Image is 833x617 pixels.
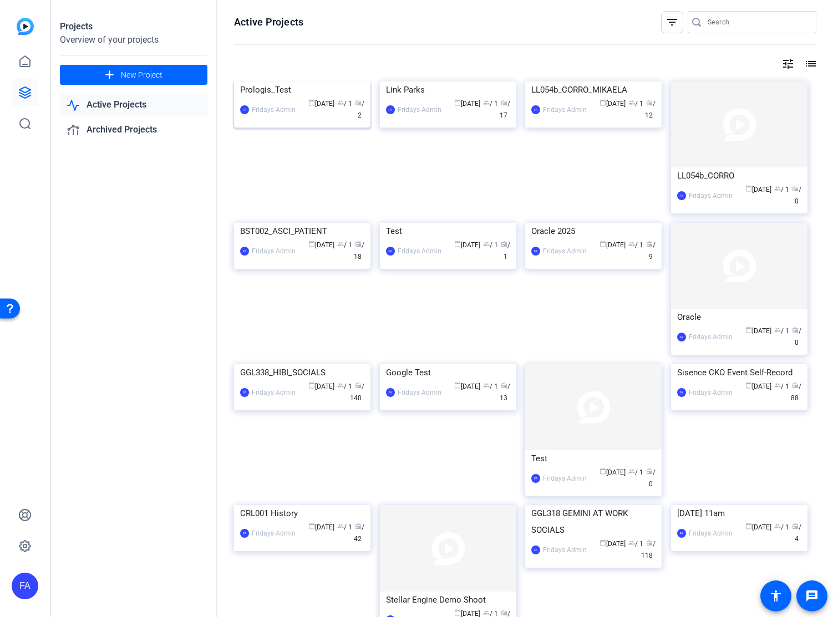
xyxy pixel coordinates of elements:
[600,241,626,249] span: [DATE]
[501,382,507,389] span: radio
[543,544,587,555] div: Fridays Admin
[677,191,686,200] div: FA
[240,247,249,256] div: FA
[628,99,635,106] span: group
[240,105,249,114] div: FA
[350,383,364,402] span: / 140
[600,241,606,247] span: calendar_today
[252,246,296,257] div: Fridays Admin
[645,100,656,119] span: / 12
[454,382,461,389] span: calendar_today
[745,523,752,529] span: calendar_today
[501,609,507,616] span: radio
[308,523,315,529] span: calendar_today
[531,545,540,554] div: FA
[454,609,461,616] span: calendar_today
[677,529,686,538] div: FA
[454,241,461,247] span: calendar_today
[386,364,510,381] div: Google Test
[646,539,653,546] span: radio
[386,81,510,98] div: Link Parks
[308,383,334,390] span: [DATE]
[792,523,799,529] span: radio
[531,450,656,467] div: Test
[454,100,480,108] span: [DATE]
[543,104,587,115] div: Fridays Admin
[398,246,441,257] div: Fridays Admin
[17,18,34,35] img: blue-gradient.svg
[531,474,540,483] div: FA
[308,523,334,531] span: [DATE]
[677,309,801,325] div: Oracle
[60,119,207,141] a: Archived Projects
[745,327,752,333] span: calendar_today
[774,185,781,192] span: group
[355,99,362,106] span: radio
[483,241,498,249] span: / 1
[677,364,801,381] div: Sisence CKO Event Self-Record
[337,382,344,389] span: group
[646,468,656,488] span: / 0
[501,99,507,106] span: radio
[500,100,510,119] span: / 17
[792,185,799,192] span: radio
[531,223,656,239] div: Oracle 2025
[781,57,795,70] mat-icon: tune
[805,589,819,603] mat-icon: message
[646,241,653,247] span: radio
[628,540,643,548] span: / 1
[337,241,344,247] span: group
[677,505,801,522] div: [DATE] 11am
[308,99,315,106] span: calendar_today
[774,523,789,531] span: / 1
[689,528,733,539] div: Fridays Admin
[628,241,635,247] span: group
[252,528,296,539] div: Fridays Admin
[337,99,344,106] span: group
[60,65,207,85] button: New Project
[677,388,686,397] div: FA
[240,529,249,538] div: FA
[745,327,771,335] span: [DATE]
[337,100,352,108] span: / 1
[501,241,510,261] span: / 1
[308,241,334,249] span: [DATE]
[454,383,480,390] span: [DATE]
[483,382,490,389] span: group
[337,523,352,531] span: / 1
[792,186,801,205] span: / 0
[386,247,395,256] div: FA
[355,100,364,119] span: / 2
[774,523,781,529] span: group
[600,468,606,475] span: calendar_today
[600,100,626,108] span: [DATE]
[792,327,799,333] span: radio
[483,383,498,390] span: / 1
[628,468,643,476] span: / 1
[386,591,510,608] div: Stellar Engine Demo Shoot
[60,33,207,47] div: Overview of your projects
[355,241,362,247] span: radio
[308,241,315,247] span: calendar_today
[483,609,490,616] span: group
[745,523,771,531] span: [DATE]
[641,540,656,559] span: / 118
[791,383,801,402] span: / 88
[308,382,315,389] span: calendar_today
[483,100,498,108] span: / 1
[308,100,334,108] span: [DATE]
[531,105,540,114] div: FA
[386,105,395,114] div: FA
[483,241,490,247] span: group
[240,223,364,239] div: BST002_ASCI_PATIENT
[354,241,364,261] span: / 18
[543,473,587,484] div: Fridays Admin
[240,505,364,522] div: CRL001 History
[355,382,362,389] span: radio
[483,99,490,106] span: group
[454,241,480,249] span: [DATE]
[600,468,626,476] span: [DATE]
[792,382,799,389] span: radio
[60,20,207,33] div: Projects
[628,539,635,546] span: group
